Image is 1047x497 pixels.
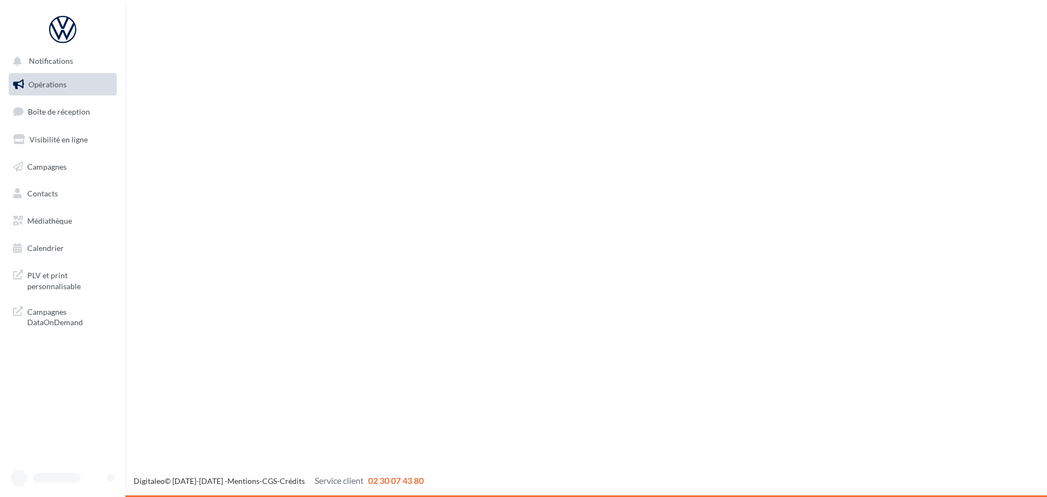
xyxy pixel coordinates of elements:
[27,304,112,328] span: Campagnes DataOnDemand
[27,189,58,198] span: Contacts
[315,475,364,486] span: Service client
[27,161,67,171] span: Campagnes
[7,100,119,123] a: Boîte de réception
[27,216,72,225] span: Médiathèque
[28,80,67,89] span: Opérations
[7,128,119,151] a: Visibilité en ligne
[280,476,305,486] a: Crédits
[27,268,112,291] span: PLV et print personnalisable
[7,300,119,332] a: Campagnes DataOnDemand
[7,264,119,296] a: PLV et print personnalisable
[7,73,119,96] a: Opérations
[27,243,64,253] span: Calendrier
[29,57,73,66] span: Notifications
[7,209,119,232] a: Médiathèque
[227,476,260,486] a: Mentions
[29,135,88,144] span: Visibilité en ligne
[262,476,277,486] a: CGS
[368,475,424,486] span: 02 30 07 43 80
[7,237,119,260] a: Calendrier
[28,107,90,116] span: Boîte de réception
[134,476,424,486] span: © [DATE]-[DATE] - - -
[134,476,165,486] a: Digitaleo
[7,182,119,205] a: Contacts
[7,155,119,178] a: Campagnes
